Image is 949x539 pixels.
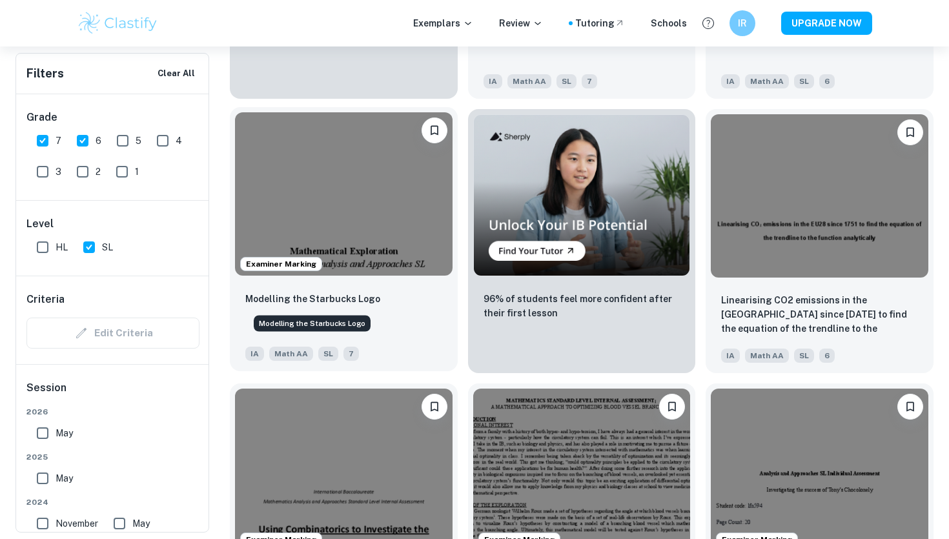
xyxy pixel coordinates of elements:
[745,349,789,363] span: Math AA
[651,16,687,30] a: Schools
[56,165,61,179] span: 3
[897,394,923,420] button: Bookmark
[735,16,750,30] h6: IR
[582,74,597,88] span: 7
[26,318,199,349] div: Criteria filters are unavailable when searching by topic
[781,12,872,35] button: UPGRADE NOW
[56,516,98,531] span: November
[484,74,502,88] span: IA
[794,349,814,363] span: SL
[56,471,73,485] span: May
[235,112,453,275] img: Math AA IA example thumbnail: Modelling the Starbucks Logo
[473,114,691,276] img: Thumbnail
[56,134,61,148] span: 7
[819,349,835,363] span: 6
[897,119,923,145] button: Bookmark
[794,74,814,88] span: SL
[96,134,101,148] span: 6
[730,10,755,36] button: IR
[254,316,371,332] div: Modelling the Starbucks Logo
[77,10,159,36] img: Clastify logo
[176,134,182,148] span: 4
[96,165,101,179] span: 2
[721,293,918,337] p: Linearising CO2 emissions in the EU28 since 1751 to find the equation of the trendline to the fun...
[245,347,264,361] span: IA
[26,496,199,508] span: 2024
[230,109,458,372] a: Examiner MarkingBookmarkModelling the Starbucks LogoIAMath AASL7
[318,347,338,361] span: SL
[132,516,150,531] span: May
[343,347,359,361] span: 7
[819,74,835,88] span: 6
[26,65,64,83] h6: Filters
[26,451,199,463] span: 2025
[56,426,73,440] span: May
[721,74,740,88] span: IA
[26,292,65,307] h6: Criteria
[697,12,719,34] button: Help and Feedback
[507,74,551,88] span: Math AA
[245,292,380,306] p: Modelling the Starbucks Logo
[269,347,313,361] span: Math AA
[484,292,680,320] p: 96% of students feel more confident after their first lesson
[499,16,543,30] p: Review
[711,114,928,277] img: Math AA IA example thumbnail: Linearising CO2 emissions in the EU28 si
[413,16,473,30] p: Exemplars
[241,258,321,270] span: Examiner Marking
[154,64,198,83] button: Clear All
[706,109,934,372] a: BookmarkLinearising CO2 emissions in the EU28 since 1751 to find the equation of the trendline to...
[745,74,789,88] span: Math AA
[26,216,199,232] h6: Level
[556,74,577,88] span: SL
[422,117,447,143] button: Bookmark
[575,16,625,30] a: Tutoring
[659,394,685,420] button: Bookmark
[26,380,199,406] h6: Session
[56,240,68,254] span: HL
[468,109,696,372] a: Thumbnail96% of students feel more confident after their first lesson
[136,134,141,148] span: 5
[26,110,199,125] h6: Grade
[721,349,740,363] span: IA
[422,394,447,420] button: Bookmark
[102,240,113,254] span: SL
[26,406,199,418] span: 2026
[135,165,139,179] span: 1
